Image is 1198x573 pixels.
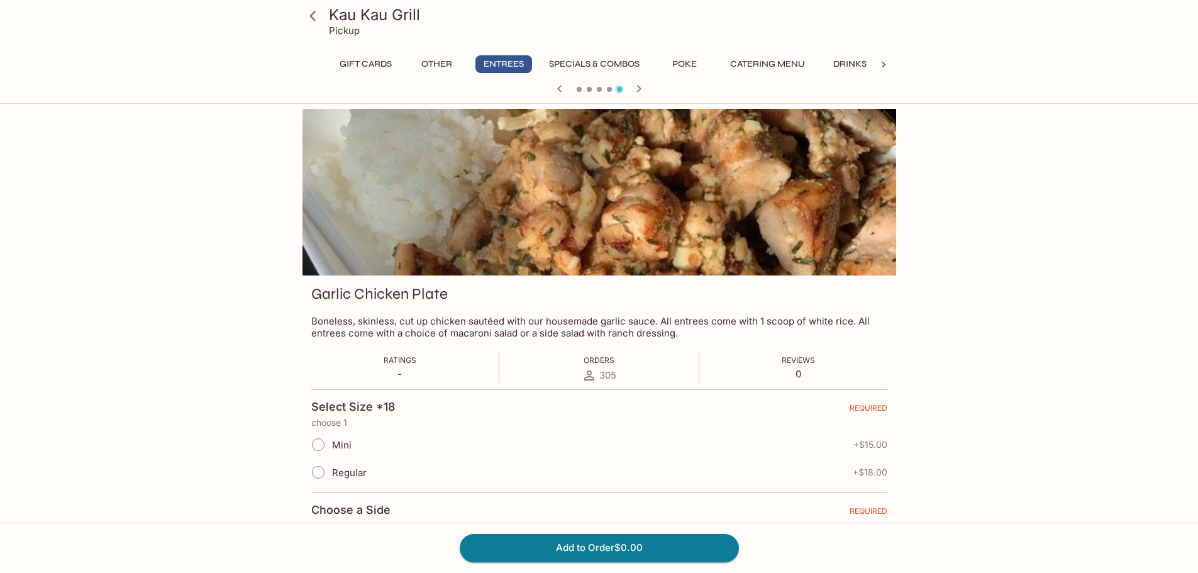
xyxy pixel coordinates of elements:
button: Gift Cards [333,55,399,73]
span: Ratings [384,355,416,365]
span: + $15.00 [853,440,887,450]
button: Entrees [475,55,532,73]
span: Orders [584,355,614,365]
button: Other [409,55,465,73]
p: choose 1 [311,418,887,428]
h4: Choose a Side [311,503,391,517]
span: Mini [332,439,352,451]
span: Reviews [782,355,815,365]
p: Boneless, skinless, cut up chicken sautéed with our housemade garlic sauce. All entrees come with... [311,315,887,339]
div: Garlic Chicken Plate [302,109,896,275]
p: choose 1 [311,521,887,531]
span: REQUIRED [850,403,887,418]
button: Add to Order$0.00 [460,534,739,562]
p: Pickup [329,25,360,36]
button: Specials & Combos [542,55,646,73]
p: - [384,368,416,380]
h3: Kau Kau Grill [329,5,891,25]
h4: Select Size *18 [311,400,395,414]
span: Regular [332,467,367,479]
span: 305 [599,369,616,381]
h3: Garlic Chicken Plate [311,284,448,304]
button: Poke [657,55,713,73]
span: REQUIRED [850,506,887,521]
p: 0 [782,368,815,380]
button: Drinks [822,55,879,73]
button: Catering Menu [723,55,812,73]
span: + $18.00 [853,467,887,477]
